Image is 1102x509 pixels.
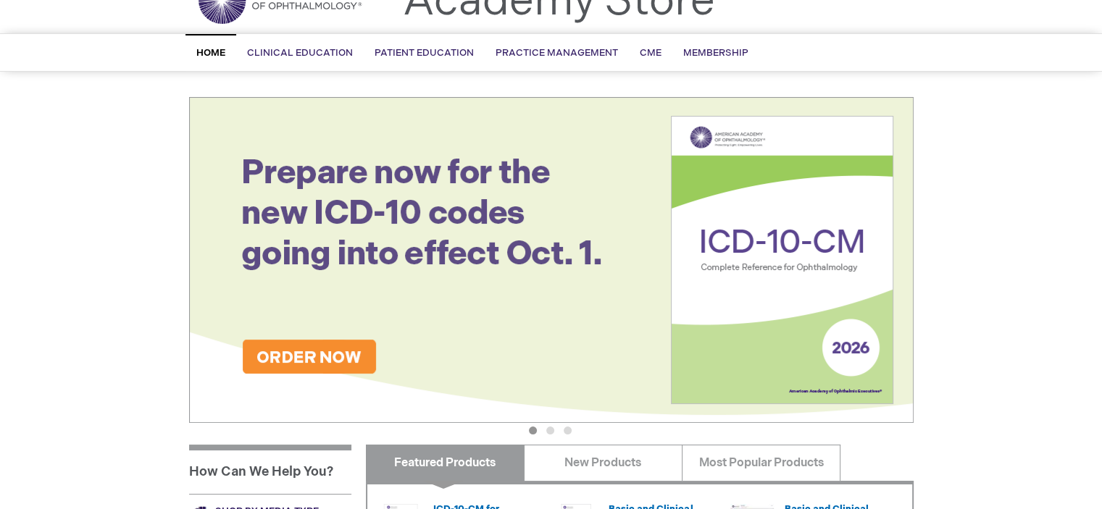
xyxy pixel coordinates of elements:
button: 1 of 3 [529,426,537,434]
h1: How Can We Help You? [189,445,351,494]
span: Practice Management [496,47,618,59]
a: Most Popular Products [682,445,840,481]
a: Featured Products [366,445,525,481]
button: 2 of 3 [546,426,554,434]
span: Membership [683,47,748,59]
span: CME [640,47,661,59]
span: Home [196,47,225,59]
button: 3 of 3 [564,426,572,434]
a: New Products [524,445,683,481]
span: Patient Education [375,47,474,59]
span: Clinical Education [247,47,353,59]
